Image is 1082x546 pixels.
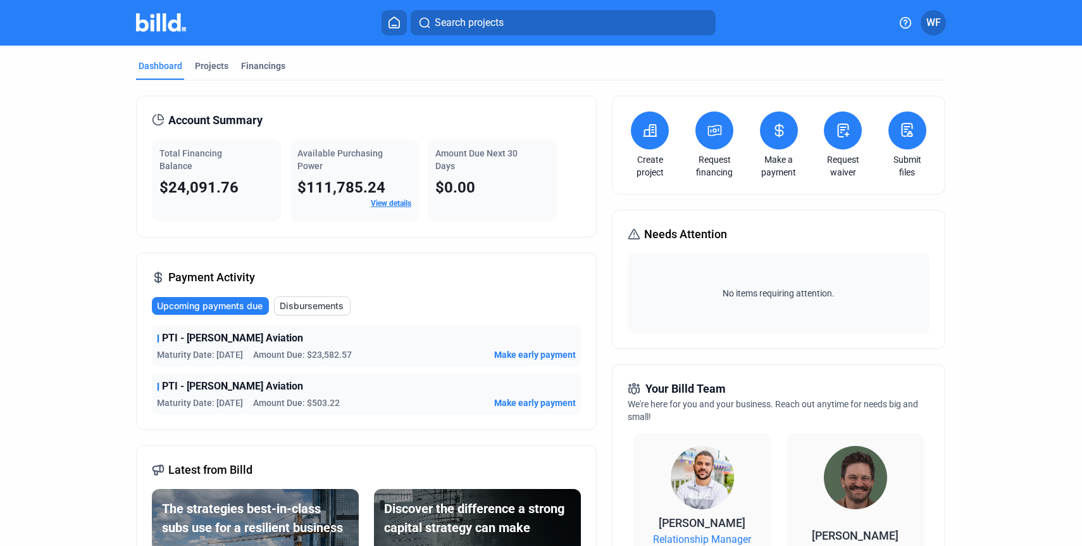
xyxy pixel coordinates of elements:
span: Available Purchasing Power [297,148,383,171]
div: Financings [241,60,285,72]
span: Needs Attention [644,225,727,243]
span: $24,091.76 [159,179,239,196]
button: Make early payment [494,348,576,361]
a: Request financing [692,153,737,179]
span: Upcoming payments due [157,300,263,312]
span: We're here for you and your business. Reach out anytime for needs big and small! [628,399,918,422]
a: Make a payment [757,153,801,179]
span: [PERSON_NAME] [812,529,899,542]
div: Projects [195,60,228,72]
div: Dashboard [139,60,182,72]
span: Maturity Date: [DATE] [157,348,243,361]
img: Billd Company Logo [136,13,186,32]
span: PTI - [PERSON_NAME] Aviation [162,331,303,346]
button: Disbursements [274,296,351,315]
div: Discover the difference a strong capital strategy can make [384,499,571,537]
span: Disbursements [280,300,344,312]
span: Amount Due: $23,582.57 [253,348,352,361]
span: Total Financing Balance [159,148,222,171]
button: Make early payment [494,397,576,409]
a: Request waiver [821,153,865,179]
span: WF [926,15,941,30]
span: Payment Activity [168,269,255,286]
button: WF [921,10,946,35]
button: Search projects [411,10,716,35]
span: $111,785.24 [297,179,385,196]
a: Submit files [885,153,930,179]
span: Amount Due: $503.22 [253,397,340,409]
span: $0.00 [435,179,475,196]
span: Latest from Billd [168,461,252,479]
span: PTI - [PERSON_NAME] Aviation [162,379,303,394]
span: Maturity Date: [DATE] [157,397,243,409]
img: Relationship Manager [671,446,734,509]
span: No items requiring attention. [633,287,924,300]
span: Account Summary [168,111,263,129]
a: Create project [628,153,672,179]
span: Your Billd Team [645,380,726,398]
button: Upcoming payments due [152,297,269,315]
span: Search projects [435,15,504,30]
a: View details [371,199,411,208]
img: Territory Manager [824,446,887,509]
span: Amount Due Next 30 Days [435,148,518,171]
span: [PERSON_NAME] [659,516,745,530]
div: The strategies best-in-class subs use for a resilient business [162,499,349,537]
